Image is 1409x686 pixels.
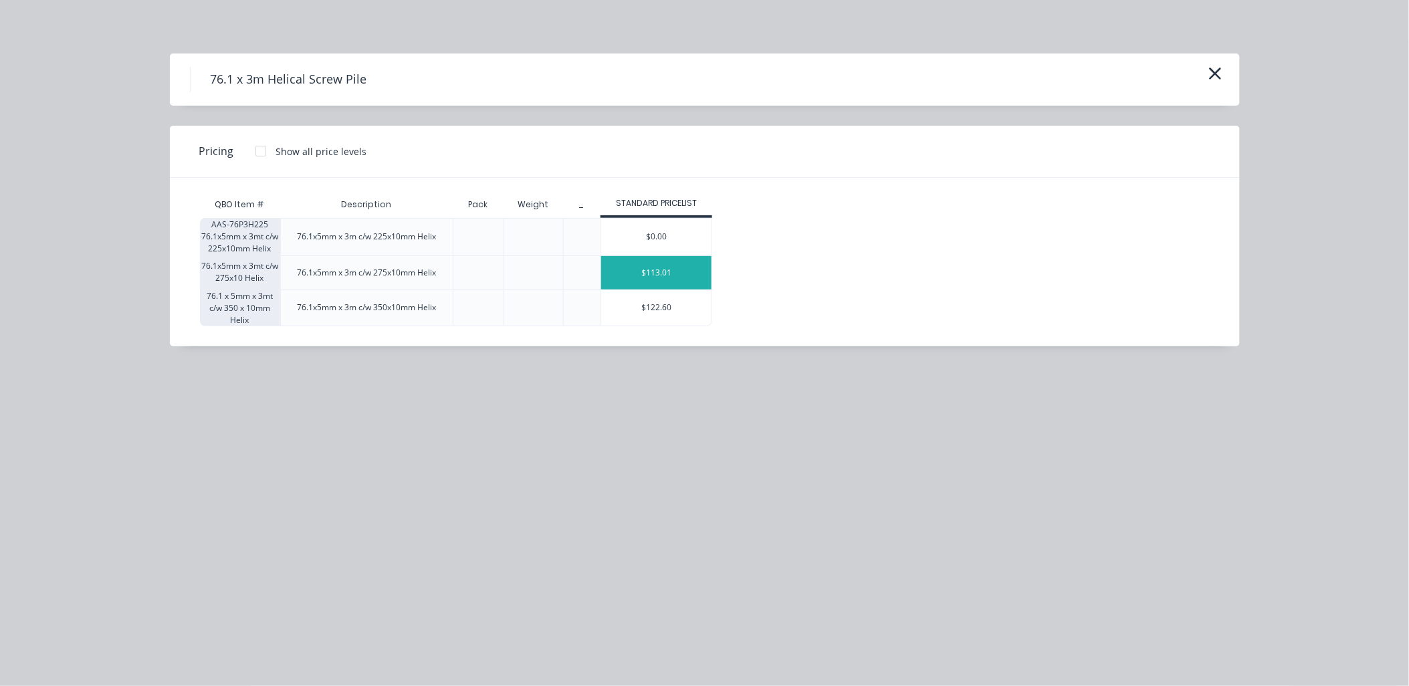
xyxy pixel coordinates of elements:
div: 76.1x5mm x 3m c/w 225x10mm Helix [297,231,436,243]
div: $122.60 [601,290,712,326]
div: QBO Item # [200,191,280,218]
div: 76.1 x 5mm x 3mt c/w 350 x 10mm Helix [200,290,280,326]
div: Pack [457,188,498,221]
div: Weight [507,188,559,221]
div: AAS-76P3H225 76.1x5mm x 3mt c/w 225x10mm Helix [200,218,280,255]
div: 76.1x5mm x 3m c/w 275x10mm Helix [297,267,436,279]
div: $113.01 [601,256,712,290]
div: 76.1x5mm x 3m c/w 350x10mm Helix [297,302,436,314]
h4: 76.1 x 3m Helical Screw Pile [190,67,387,92]
div: _ [568,188,595,221]
div: Description [330,188,402,221]
div: Show all price levels [276,144,367,158]
div: 76.1x5mm x 3mt c/w 275x10 Helix [200,255,280,290]
span: Pricing [199,143,234,159]
div: $0.00 [601,219,712,255]
div: STANDARD PRICELIST [601,197,712,209]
